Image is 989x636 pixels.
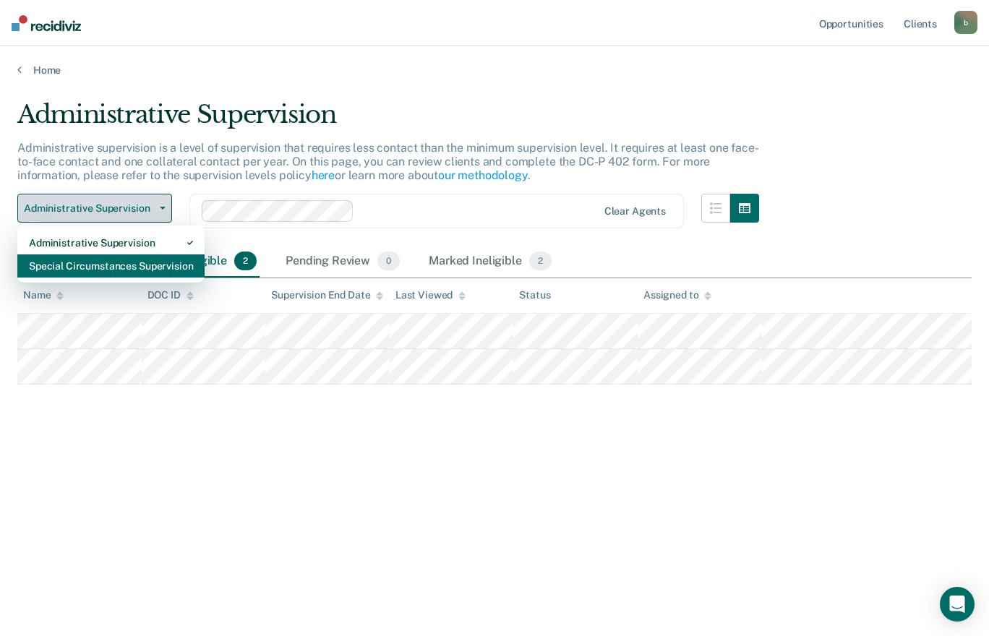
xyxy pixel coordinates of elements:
[438,168,528,182] a: our methodology
[17,141,759,182] p: Administrative supervision is a level of supervision that requires less contact than the minimum ...
[147,289,194,301] div: DOC ID
[12,15,81,31] img: Recidiviz
[29,231,193,254] div: Administrative Supervision
[234,252,257,270] span: 2
[519,289,550,301] div: Status
[604,205,666,218] div: Clear agents
[271,289,383,301] div: Supervision End Date
[529,252,552,270] span: 2
[24,202,154,215] span: Administrative Supervision
[17,194,172,223] button: Administrative Supervision
[29,254,193,278] div: Special Circumstances Supervision
[17,100,759,141] div: Administrative Supervision
[954,11,977,34] button: b
[395,289,466,301] div: Last Viewed
[283,246,403,278] div: Pending Review0
[312,168,335,182] a: here
[23,289,64,301] div: Name
[17,64,972,77] a: Home
[377,252,400,270] span: 0
[426,246,555,278] div: Marked Ineligible2
[643,289,711,301] div: Assigned to
[940,587,975,622] div: Open Intercom Messenger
